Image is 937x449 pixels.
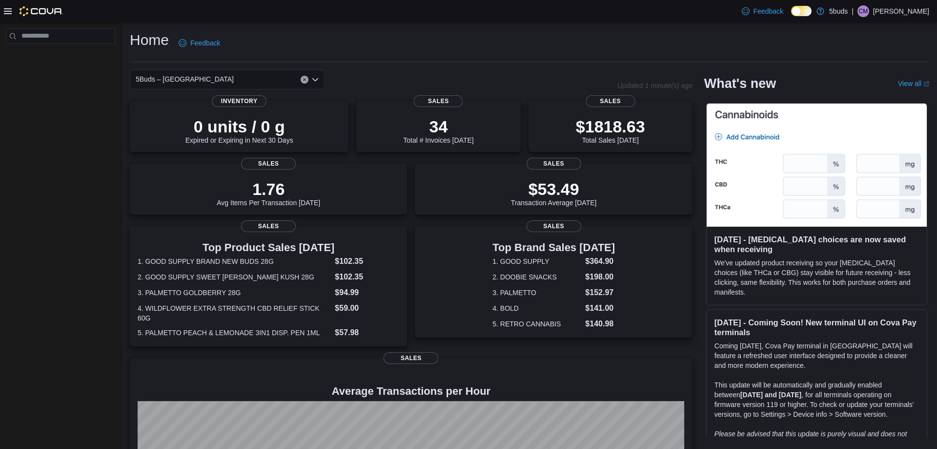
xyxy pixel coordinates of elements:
[714,235,919,254] h3: [DATE] - [MEDICAL_DATA] choices are now saved when receiving
[6,46,115,69] nav: Complex example
[585,302,615,314] dd: $141.00
[923,81,929,87] svg: External link
[791,6,812,16] input: Dark Mode
[492,303,581,313] dt: 4. BOLD
[185,117,293,136] p: 0 units / 0 g
[754,6,783,16] span: Feedback
[492,272,581,282] dt: 2. DOOBIE SNACKS
[791,16,792,17] span: Dark Mode
[138,272,331,282] dt: 2. GOOD SUPPLY SWEET [PERSON_NAME] KUSH 28G
[335,327,399,339] dd: $57.98
[585,256,615,267] dd: $364.90
[714,341,919,370] p: Coming [DATE], Cova Pay terminal in [GEOGRAPHIC_DATA] will feature a refreshed user interface des...
[130,30,169,50] h1: Home
[704,76,776,91] h2: What's new
[527,158,581,170] span: Sales
[403,117,473,136] p: 34
[138,288,331,298] dt: 3. PALMETTO GOLDBERRY 28G
[335,256,399,267] dd: $102.35
[617,82,693,89] p: Updated 1 minute(s) ago
[335,287,399,299] dd: $94.99
[335,302,399,314] dd: $59.00
[585,318,615,330] dd: $140.98
[492,319,581,329] dt: 5. RETRO CANNABIS
[138,303,331,323] dt: 4. WILDFLOWER EXTRA STRENGTH CBD RELIEF STICK 60G
[136,73,234,85] span: 5Buds – [GEOGRAPHIC_DATA]
[241,158,296,170] span: Sales
[714,380,919,419] p: This update will be automatically and gradually enabled between , for all terminals operating on ...
[311,76,319,84] button: Open list of options
[138,242,399,254] h3: Top Product Sales [DATE]
[852,5,854,17] p: |
[335,271,399,283] dd: $102.35
[585,287,615,299] dd: $152.97
[527,220,581,232] span: Sales
[185,117,293,144] div: Expired or Expiring in Next 30 Days
[241,220,296,232] span: Sales
[301,76,308,84] button: Clear input
[212,95,266,107] span: Inventory
[20,6,63,16] img: Cova
[175,33,224,53] a: Feedback
[492,288,581,298] dt: 3. PALMETTO
[217,179,320,199] p: 1.76
[138,328,331,338] dt: 5. PALMETTO PEACH & LEMONADE 3IN1 DISP. PEN 1ML
[576,117,645,144] div: Total Sales [DATE]
[714,430,907,448] em: Please be advised that this update is purely visual and does not impact payment functionality.
[714,318,919,337] h3: [DATE] - Coming Soon! New terminal UI on Cova Pay terminals
[576,117,645,136] p: $1818.63
[738,1,787,21] a: Feedback
[857,5,869,17] div: Christopher MacCannell
[403,117,473,144] div: Total # Invoices [DATE]
[492,257,581,266] dt: 1. GOOD SUPPLY
[384,352,438,364] span: Sales
[714,258,919,297] p: We've updated product receiving so your [MEDICAL_DATA] choices (like THCa or CBG) stay visible fo...
[492,242,615,254] h3: Top Brand Sales [DATE]
[859,5,868,17] span: CM
[217,179,320,207] div: Avg Items Per Transaction [DATE]
[511,179,597,207] div: Transaction Average [DATE]
[585,271,615,283] dd: $198.00
[138,257,331,266] dt: 1. GOOD SUPPLY BRAND NEW BUDS 28G
[586,95,635,107] span: Sales
[829,5,848,17] p: 5buds
[190,38,220,48] span: Feedback
[898,80,929,87] a: View allExternal link
[740,391,801,399] strong: [DATE] and [DATE]
[138,385,685,397] h4: Average Transactions per Hour
[414,95,463,107] span: Sales
[511,179,597,199] p: $53.49
[873,5,929,17] p: [PERSON_NAME]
